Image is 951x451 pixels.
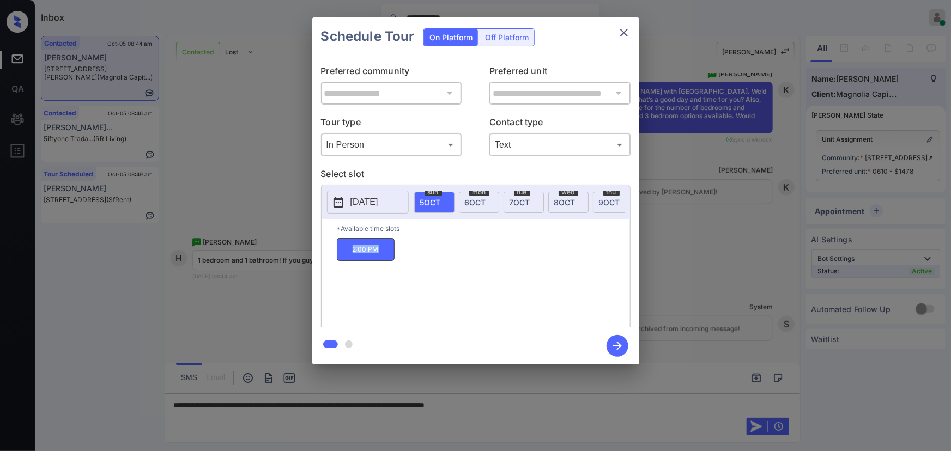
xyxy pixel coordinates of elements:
[469,189,489,196] span: mon
[559,189,578,196] span: wed
[337,219,630,238] p: *Available time slots
[599,198,620,207] span: 9 OCT
[510,198,530,207] span: 7 OCT
[465,198,486,207] span: 6 OCT
[424,29,478,46] div: On Platform
[425,189,442,196] span: sun
[548,192,589,213] div: date-select
[420,198,441,207] span: 5 OCT
[312,17,423,56] h2: Schedule Tour
[489,115,631,133] p: Contact type
[480,29,534,46] div: Off Platform
[504,192,544,213] div: date-select
[593,192,633,213] div: date-select
[603,189,620,196] span: thu
[327,191,409,214] button: [DATE]
[600,332,635,360] button: btn-next
[613,22,635,44] button: close
[489,64,631,82] p: Preferred unit
[514,189,530,196] span: tue
[459,192,499,213] div: date-select
[321,115,462,133] p: Tour type
[324,136,459,154] div: In Person
[414,192,455,213] div: date-select
[321,64,462,82] p: Preferred community
[492,136,628,154] div: Text
[337,238,395,261] p: 2:00 PM
[554,198,576,207] span: 8 OCT
[321,167,631,185] p: Select slot
[350,196,378,209] p: [DATE]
